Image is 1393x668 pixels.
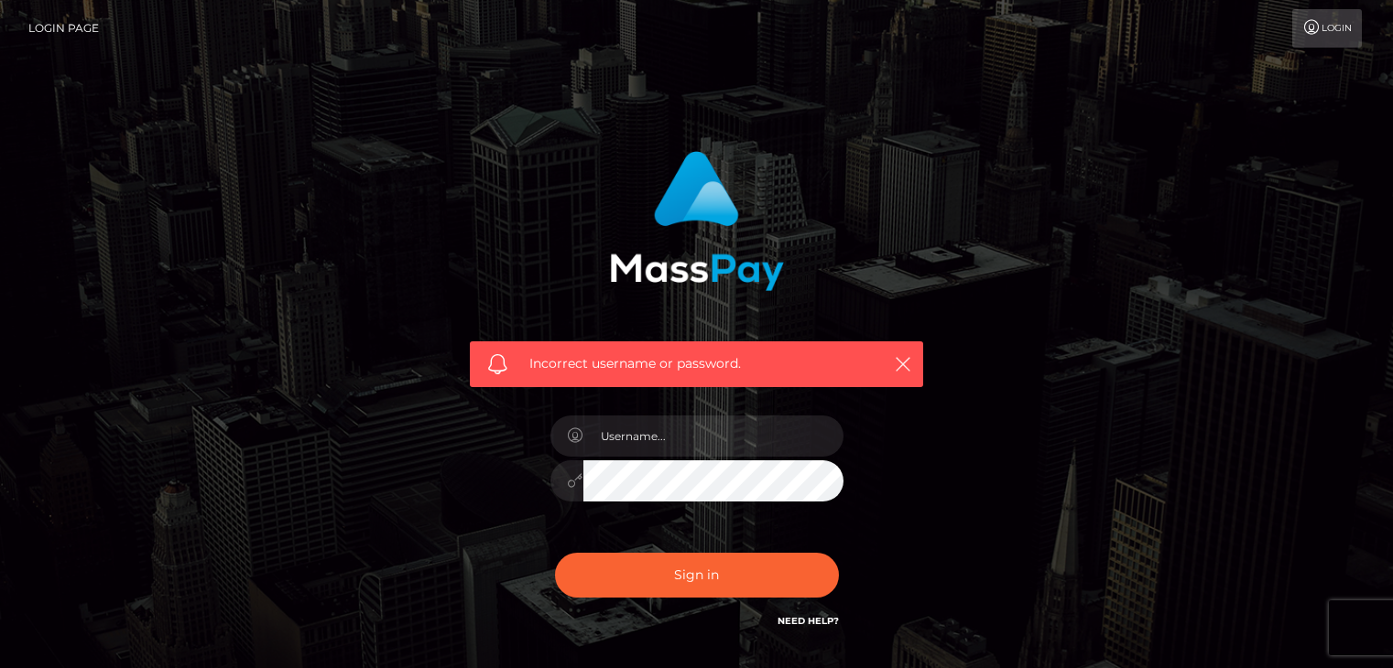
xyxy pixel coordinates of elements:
[28,9,99,48] a: Login Page
[610,151,784,291] img: MassPay Login
[778,615,839,627] a: Need Help?
[1292,9,1362,48] a: Login
[555,553,839,598] button: Sign in
[529,354,864,373] span: Incorrect username or password.
[583,415,843,457] input: Username...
